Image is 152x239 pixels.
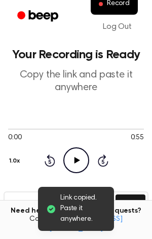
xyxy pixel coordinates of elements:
[116,194,145,213] button: Copy
[8,49,144,61] h1: Your Recording is Ready
[10,7,67,26] a: Beep
[93,15,142,39] a: Log Out
[49,216,123,232] a: [EMAIL_ADDRESS][DOMAIN_NAME]
[8,133,21,143] span: 0:00
[131,133,144,143] span: 0:55
[60,193,106,225] span: Link copied. Paste it anywhere.
[8,69,144,94] p: Copy the link and paste it anywhere
[8,152,23,170] button: 1.0x
[6,215,146,233] span: Contact us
